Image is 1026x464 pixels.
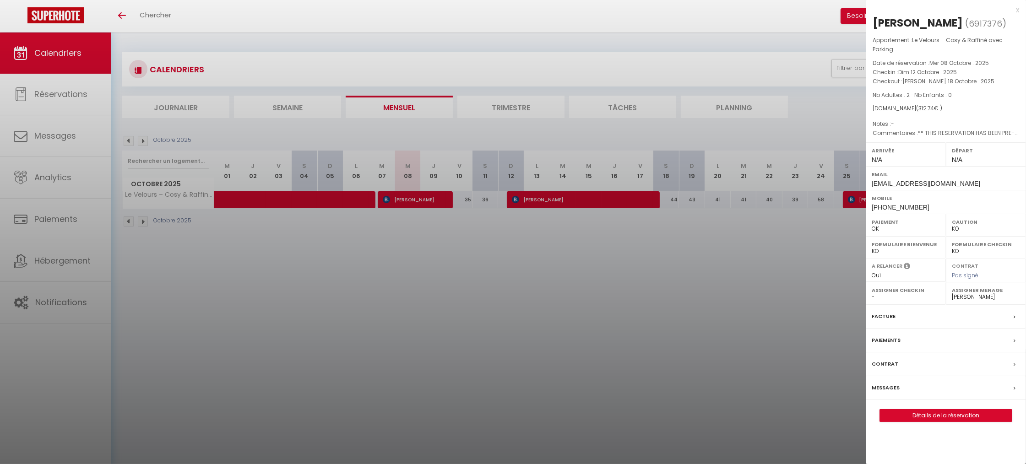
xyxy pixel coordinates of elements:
[952,286,1020,295] label: Assigner Menage
[872,194,1020,203] label: Mobile
[872,240,940,249] label: Formulaire Bienvenue
[880,410,1012,421] a: Détails de la réservation
[969,18,1002,29] span: 6917376
[873,77,1019,86] p: Checkout :
[872,217,940,227] label: Paiement
[872,383,900,393] label: Messages
[872,286,940,295] label: Assigner Checkin
[872,156,882,163] span: N/A
[952,156,962,163] span: N/A
[872,170,1020,179] label: Email
[898,68,957,76] span: Dim 12 Octobre . 2025
[879,409,1012,422] button: Détails de la réservation
[872,312,896,321] label: Facture
[916,104,942,112] span: ( € )
[918,104,934,112] span: 312.74
[872,146,940,155] label: Arrivée
[965,17,1006,30] span: ( )
[952,262,978,268] label: Contrat
[952,146,1020,155] label: Départ
[873,16,963,30] div: [PERSON_NAME]
[873,129,1019,138] p: Commentaires :
[872,335,901,345] label: Paiements
[866,5,1019,16] div: x
[872,262,902,270] label: A relancer
[873,68,1019,77] p: Checkin :
[872,204,929,211] span: [PHONE_NUMBER]
[904,262,910,272] i: Sélectionner OUI si vous souhaiter envoyer les séquences de messages post-checkout
[952,240,1020,249] label: Formulaire Checkin
[872,359,898,369] label: Contrat
[952,271,978,279] span: Pas signé
[873,91,952,99] span: Nb Adultes : 2 -
[929,59,989,67] span: Mer 08 Octobre . 2025
[873,36,1003,53] span: Le Velours – Cosy & Raffiné avec Parking
[873,36,1019,54] p: Appartement :
[952,217,1020,227] label: Caution
[873,119,1019,129] p: Notes :
[902,77,994,85] span: [PERSON_NAME] 18 Octobre . 2025
[873,59,1019,68] p: Date de réservation :
[914,91,952,99] span: Nb Enfants : 0
[872,180,980,187] span: [EMAIL_ADDRESS][DOMAIN_NAME]
[891,120,894,128] span: -
[873,104,1019,113] div: [DOMAIN_NAME]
